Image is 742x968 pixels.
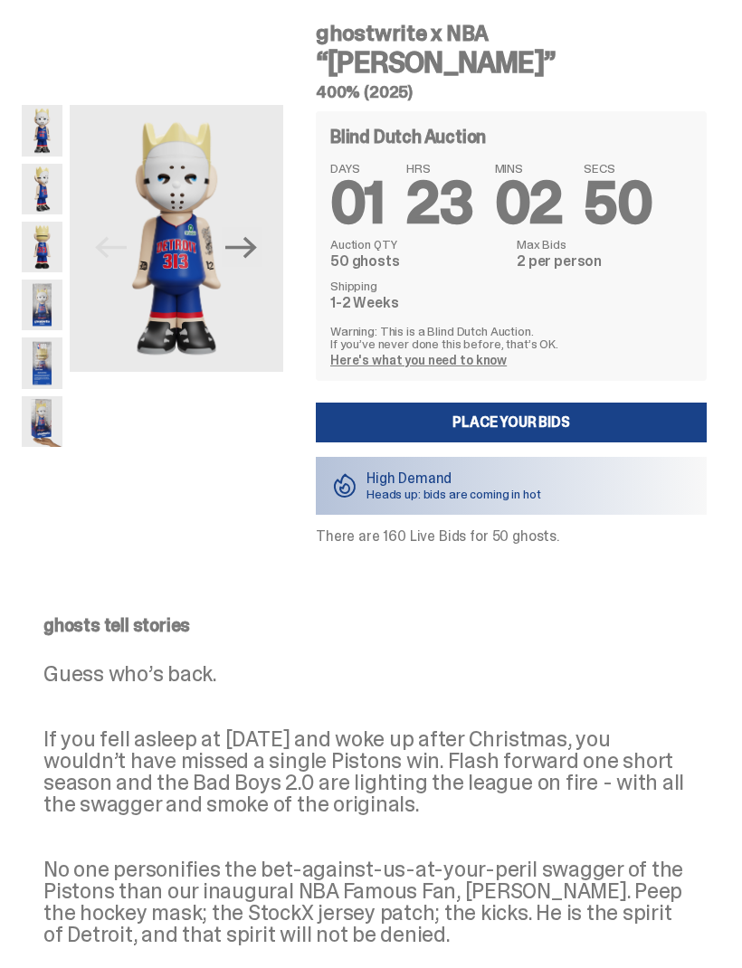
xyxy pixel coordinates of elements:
a: Here's what you need to know [330,352,507,368]
img: Copy%20of%20Eminem_NBA_400_6.png [22,222,62,272]
span: 23 [406,166,473,241]
p: High Demand [366,471,541,486]
p: Heads up: bids are coming in hot [366,488,541,500]
dt: Max Bids [517,238,692,251]
img: eminem%20scale.png [22,396,62,447]
img: Copy%20of%20Eminem_NBA_400_1.png [70,105,283,372]
img: Copy%20of%20Eminem_NBA_400_1.png [22,105,62,156]
button: Next [222,227,262,267]
span: 01 [330,166,385,241]
dd: 1-2 Weeks [330,296,506,310]
dd: 2 per person [517,254,692,269]
span: HRS [406,162,473,175]
p: There are 160 Live Bids for 50 ghosts. [316,529,707,544]
img: Copy%20of%20Eminem_NBA_400_3.png [22,164,62,214]
p: Warning: This is a Blind Dutch Auction. If you’ve never done this before, that’s OK. [330,325,692,350]
p: ghosts tell stories [43,616,685,634]
img: Eminem_NBA_400_12.png [22,280,62,330]
a: Place your Bids [316,403,707,442]
dt: Auction QTY [330,238,506,251]
span: MINS [495,162,563,175]
dd: 50 ghosts [330,254,506,269]
h3: “[PERSON_NAME]” [316,48,707,77]
span: 50 [584,166,652,241]
span: SECS [584,162,652,175]
p: Guess who’s back. If you fell asleep at [DATE] and woke up after Christmas, you wouldn’t have mis... [43,663,685,945]
dt: Shipping [330,280,506,292]
h5: 400% (2025) [316,84,707,100]
img: Eminem_NBA_400_13.png [22,337,62,388]
span: DAYS [330,162,385,175]
h4: Blind Dutch Auction [330,128,486,146]
h4: ghostwrite x NBA [316,23,707,44]
span: 02 [495,166,563,241]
